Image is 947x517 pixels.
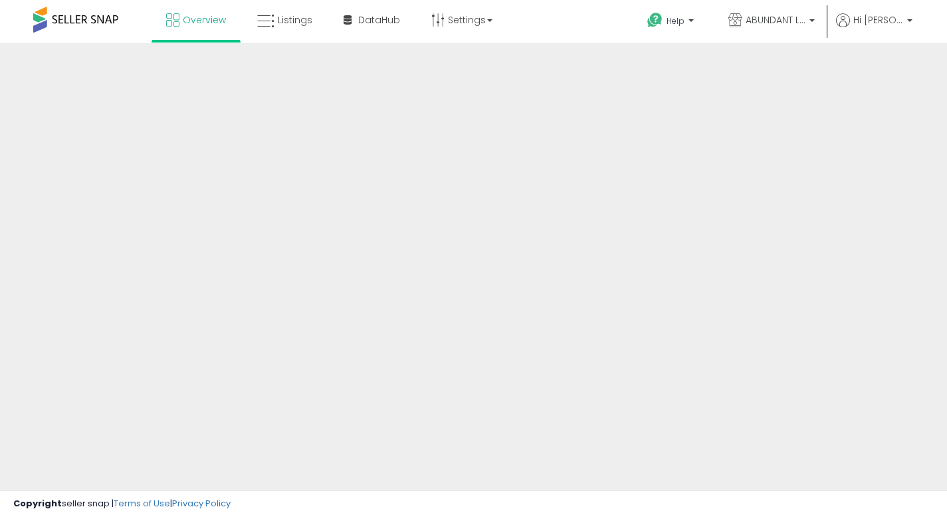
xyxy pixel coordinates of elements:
a: Hi [PERSON_NAME] [836,13,912,43]
strong: Copyright [13,497,62,510]
span: Help [667,15,684,27]
i: Get Help [647,12,663,29]
a: Terms of Use [114,497,170,510]
span: Overview [183,13,226,27]
span: Hi [PERSON_NAME] [853,13,903,27]
span: DataHub [358,13,400,27]
a: Privacy Policy [172,497,231,510]
div: seller snap | | [13,498,231,510]
span: Listings [278,13,312,27]
span: ABUNDANT LiFE [746,13,805,27]
a: Help [637,2,707,43]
